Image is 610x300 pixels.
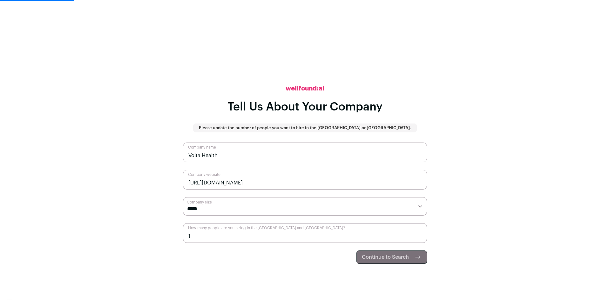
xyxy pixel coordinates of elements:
input: Company website [183,170,427,190]
h2: wellfound:ai [286,84,324,93]
input: Company name [183,143,427,162]
p: Please update the number of people you want to hire in the [GEOGRAPHIC_DATA] or [GEOGRAPHIC_DATA]. [199,125,411,130]
input: How many people are you hiring in the US and Canada? [183,223,427,243]
h1: Tell Us About Your Company [227,101,383,113]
